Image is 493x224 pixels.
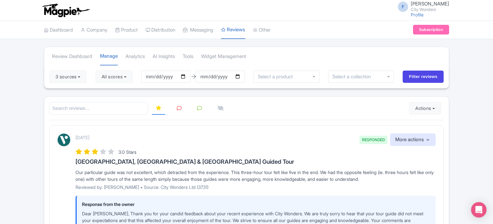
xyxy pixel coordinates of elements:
input: Search reviews... [49,102,148,115]
input: Select a collection [332,74,375,80]
div: Our particular guide was not excellent, which detracted from the experience. This three-hour tour... [75,169,436,182]
h3: [GEOGRAPHIC_DATA], [GEOGRAPHIC_DATA] & [GEOGRAPHIC_DATA] Guided Tour [75,159,436,165]
p: [DATE] [75,134,89,141]
a: Profile [411,12,424,17]
a: AI Insights [153,48,175,65]
a: Distribution [146,21,175,39]
a: Company [81,21,107,39]
a: Subscription [413,25,449,34]
button: All scores [96,70,133,83]
a: Messaging [183,21,213,39]
button: 3 sources [49,70,86,83]
button: More actions [390,133,436,146]
a: Product [115,21,138,39]
img: logo-ab69f6fb50320c5b225c76a69d11143b.png [41,3,91,17]
button: Actions [409,102,441,115]
a: Widget Management [201,48,246,65]
a: Other [253,21,271,39]
img: Viator Logo [57,133,70,146]
span: RESPONDED [359,136,387,144]
small: City Wonders [411,7,449,12]
a: F [PERSON_NAME] City Wonders [394,1,449,12]
a: Analytics [126,48,145,65]
a: Tools [183,48,193,65]
input: Select a product [258,74,297,80]
span: 3.0 Stars [118,149,136,155]
span: F [398,2,408,12]
a: Dashboard [44,21,73,39]
span: [PERSON_NAME] [411,1,449,7]
input: Filter reviews [403,71,444,83]
a: Manage [100,47,118,66]
a: Reviews [221,21,245,39]
a: Review Dashboard [52,48,92,65]
div: Open Intercom Messenger [471,202,487,218]
p: Response from the owner [82,201,430,208]
p: Reviewed by: [PERSON_NAME] • Source: City Wonders Ltd (3731) [75,184,436,190]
